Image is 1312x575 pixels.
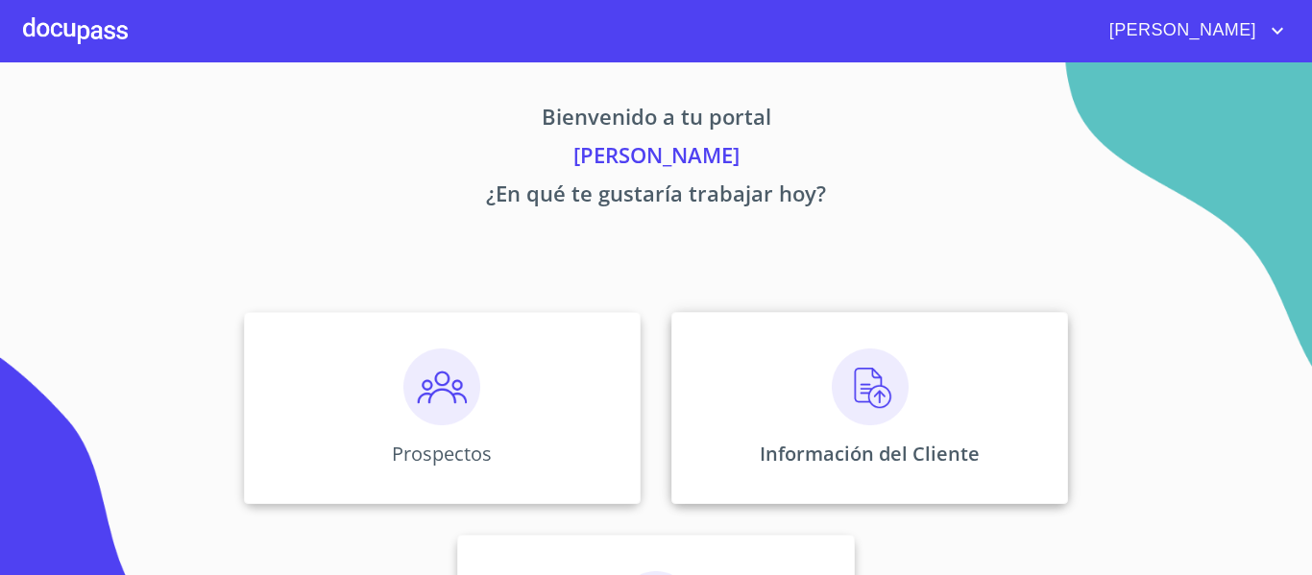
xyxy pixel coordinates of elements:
button: account of current user [1095,15,1289,46]
img: prospectos.png [403,348,480,425]
p: Información del Cliente [760,441,980,467]
p: Bienvenido a tu portal [64,101,1248,139]
p: [PERSON_NAME] [64,139,1248,178]
img: carga.png [832,348,909,425]
p: Prospectos [392,441,492,467]
p: ¿En qué te gustaría trabajar hoy? [64,178,1248,216]
span: [PERSON_NAME] [1095,15,1266,46]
